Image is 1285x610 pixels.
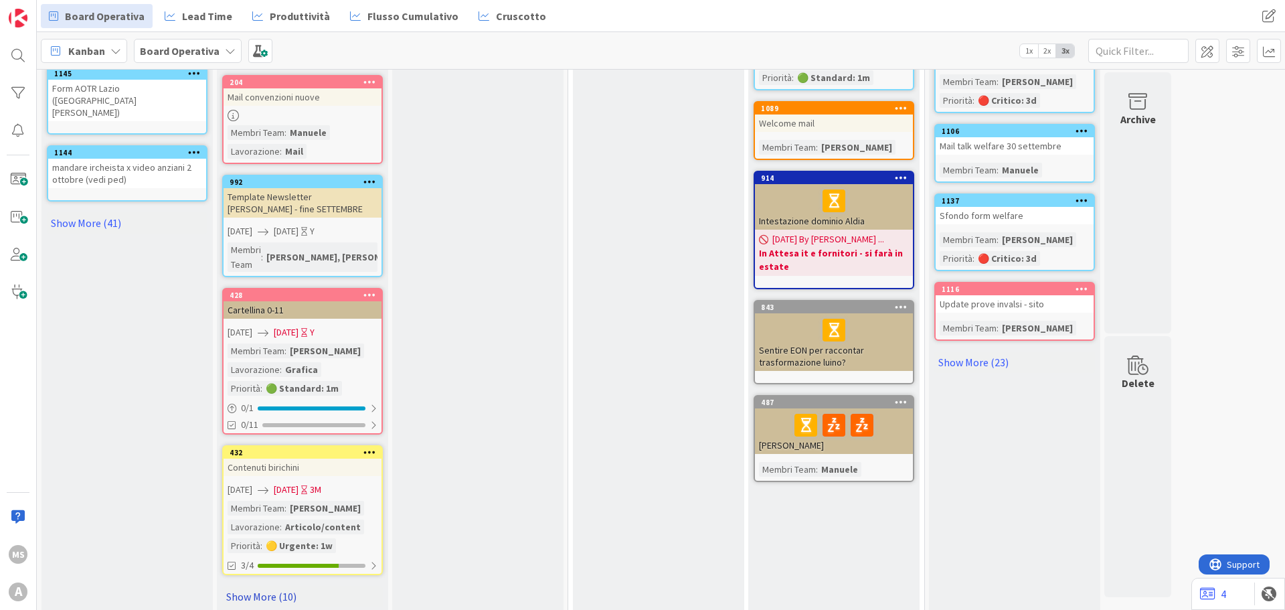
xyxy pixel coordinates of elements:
div: 🔴 Critico: 3d [974,93,1040,108]
span: : [280,362,282,377]
div: Priorità [228,381,260,396]
div: 432 [224,447,381,459]
a: 1144mandare ircheista x video anziani 2 ottobre (vedi ped) [47,145,207,202]
div: Manuele [999,163,1042,177]
span: Kanban [68,43,105,59]
div: Priorità [759,70,792,85]
div: Archive [1120,111,1156,127]
div: Membri Team [228,125,284,140]
a: Flusso Cumulativo [342,4,466,28]
a: 843Sentire EON per raccontar trasformazione luino? [754,300,914,384]
span: : [261,250,263,264]
a: 487[PERSON_NAME]Membri Team:Manuele [754,395,914,482]
div: 1145 [48,68,206,80]
div: 914 [761,173,913,183]
div: 1145 [54,69,206,78]
div: Sfondo form welfare [936,207,1094,224]
div: Update prove invalsi - sito [936,295,1094,313]
span: 3/4 [241,558,254,573]
div: [PERSON_NAME] [999,74,1076,89]
div: Membri Team [940,163,997,177]
div: Cartellina 0-11 [224,301,381,319]
div: 🔴 Critico: 3d [974,251,1040,266]
a: Lead Time [157,4,240,28]
div: 204 [224,76,381,88]
span: : [260,381,262,396]
div: 992 [230,177,381,187]
a: 4 [1200,586,1226,602]
b: In Attesa it e fornitori - si farà in estate [759,246,909,273]
div: 1106 [942,127,1094,136]
span: : [972,251,974,266]
span: : [280,144,282,159]
div: mandare ircheista x video anziani 2 ottobre (vedi ped) [48,159,206,188]
div: A [9,583,27,601]
div: MS [9,545,27,564]
span: [DATE] [228,325,252,339]
div: 1106 [936,125,1094,137]
div: [PERSON_NAME] [818,140,895,155]
div: 1137 [942,196,1094,206]
div: 843Sentire EON per raccontar trasformazione luino? [755,301,913,371]
span: [DATE] [274,224,298,238]
div: 1116 [942,285,1094,294]
div: Mail talk welfare 30 settembre [936,137,1094,155]
div: Membri Team [759,140,816,155]
div: Priorità [940,251,972,266]
div: [PERSON_NAME] [999,232,1076,247]
div: 1116 [936,283,1094,295]
div: Manuele [286,125,330,140]
span: [DATE] [274,325,298,339]
div: Sentire EON per raccontar trasformazione luino? [755,313,913,371]
div: 1137Sfondo form welfare [936,195,1094,224]
span: 1x [1020,44,1038,58]
div: Contenuti birichini [224,459,381,476]
div: 1089 [761,104,913,113]
span: [DATE] [228,224,252,238]
a: 1145Form AOTR Lazio ([GEOGRAPHIC_DATA][PERSON_NAME]) [47,66,207,135]
div: Priorità [228,538,260,553]
div: Lavorazione [228,144,280,159]
span: : [792,70,794,85]
div: 487[PERSON_NAME] [755,396,913,454]
span: Flusso Cumulativo [367,8,458,24]
div: Template Newsletter [PERSON_NAME] - fine SETTEMBRE [224,188,381,218]
div: Form AOTR Lazio ([GEOGRAPHIC_DATA][PERSON_NAME]) [48,80,206,121]
div: Y [310,224,315,238]
span: [DATE] [274,483,298,497]
a: 1089Welcome mailMembri Team:[PERSON_NAME] [754,101,914,160]
span: Cruscotto [496,8,546,24]
span: : [997,321,999,335]
div: Welcome mail [755,115,913,132]
a: Produttività [244,4,338,28]
a: Show More (10) [222,586,383,607]
div: 1144mandare ircheista x video anziani 2 ottobre (vedi ped) [48,147,206,188]
span: 3x [1056,44,1074,58]
div: 992 [224,176,381,188]
div: 914 [755,172,913,184]
span: : [284,125,286,140]
a: 428Cartellina 0-11[DATE][DATE]YMembri Team:[PERSON_NAME]Lavorazione:GraficaPriorità:🟢 Standard: 1... [222,288,383,435]
div: 1106Mail talk welfare 30 settembre [936,125,1094,155]
span: : [997,232,999,247]
div: [PERSON_NAME] [286,501,364,516]
div: 428 [224,289,381,301]
div: 🟡 Urgente: 1w [262,538,336,553]
span: : [816,140,818,155]
div: 🟢 Standard: 1m [262,381,342,396]
span: : [284,501,286,516]
div: 0/1 [224,400,381,416]
div: Grafica [282,362,321,377]
div: 428Cartellina 0-11 [224,289,381,319]
div: Membri Team [940,232,997,247]
span: Produttività [270,8,330,24]
span: : [997,163,999,177]
div: 1116Update prove invalsi - sito [936,283,1094,313]
div: 1089Welcome mail [755,102,913,132]
div: Manuele [818,462,861,477]
div: Membri Team [228,344,284,358]
a: 1106Mail talk welfare 30 settembreMembri Team:Manuele [934,124,1095,183]
div: 1089 [755,102,913,115]
a: Show More (23) [934,352,1095,373]
span: Support [28,2,61,18]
